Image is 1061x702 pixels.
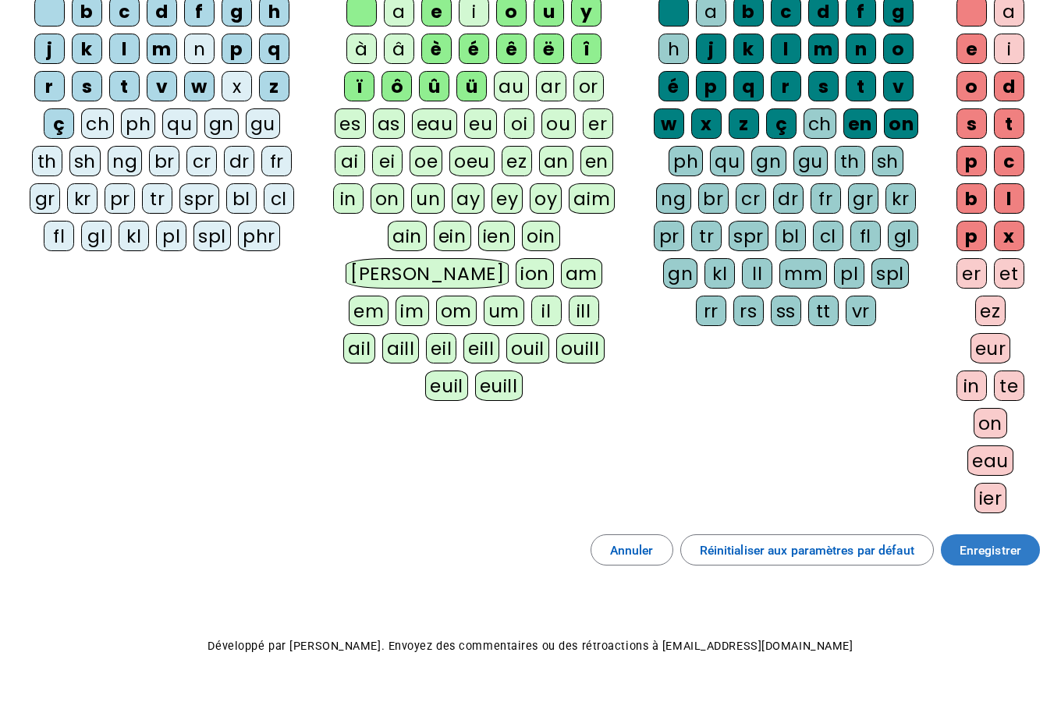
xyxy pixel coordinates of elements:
div: th [835,146,865,176]
div: rr [696,296,726,326]
div: z [729,108,759,139]
div: z [259,71,289,101]
div: m [808,34,839,64]
div: ein [434,221,471,251]
div: gn [751,146,786,176]
div: n [184,34,215,64]
span: Enregistrer [960,540,1021,561]
div: s [808,71,839,101]
div: il [531,296,562,326]
div: è [421,34,452,64]
div: p [956,221,987,251]
div: ai [335,146,365,176]
div: gr [848,183,878,214]
div: cl [264,183,294,214]
div: ez [502,146,532,176]
div: bl [226,183,257,214]
div: ï [344,71,374,101]
div: ç [44,108,74,139]
button: Annuler [591,534,673,565]
div: ê [496,34,527,64]
div: spl [871,258,909,289]
div: th [32,146,62,176]
div: pl [834,258,864,289]
div: aim [569,183,615,214]
div: ng [108,146,142,176]
div: em [349,296,389,326]
div: p [956,146,987,176]
div: eau [967,445,1013,476]
div: ey [491,183,523,214]
div: q [259,34,289,64]
div: n [846,34,876,64]
div: v [147,71,177,101]
div: b [956,183,987,214]
div: ail [343,333,375,363]
div: cr [186,146,217,176]
div: ouill [556,333,605,363]
div: te [994,370,1024,401]
div: h [658,34,689,64]
div: ç [766,108,797,139]
div: on [974,408,1007,438]
div: oin [522,221,560,251]
div: l [771,34,801,64]
div: m [147,34,177,64]
div: gl [888,221,918,251]
div: t [994,108,1024,139]
div: fr [261,146,292,176]
div: ez [975,296,1006,326]
div: cl [813,221,843,251]
div: à [346,34,377,64]
div: eill [463,333,499,363]
div: eur [971,333,1011,363]
div: oeu [449,146,495,176]
div: kl [704,258,735,289]
div: k [733,34,764,64]
div: l [109,34,140,64]
div: bl [775,221,806,251]
div: spr [729,221,768,251]
div: ph [121,108,155,139]
div: ay [452,183,484,214]
div: ier [974,483,1007,513]
div: spr [179,183,219,214]
div: ü [456,71,487,101]
div: im [396,296,428,326]
div: j [34,34,65,64]
div: r [771,71,801,101]
div: p [222,34,252,64]
div: en [843,108,877,139]
div: dr [773,183,804,214]
div: er [956,258,987,289]
div: û [419,71,449,101]
div: rs [733,296,764,326]
div: x [691,108,722,139]
div: euil [425,370,467,401]
div: oi [504,108,534,139]
div: gl [81,221,112,251]
div: sh [872,146,903,176]
div: [PERSON_NAME] [346,258,509,289]
div: kr [67,183,98,214]
div: w [654,108,684,139]
div: gu [246,108,280,139]
div: eau [412,108,458,139]
div: mm [779,258,827,289]
div: oe [410,146,442,176]
div: e [956,34,987,64]
div: gr [30,183,60,214]
div: aill [382,333,419,363]
div: er [583,108,613,139]
div: fl [850,221,881,251]
div: ch [81,108,114,139]
div: en [580,146,613,176]
div: é [658,71,689,101]
button: Enregistrer [941,534,1040,565]
div: sh [69,146,101,176]
div: ch [804,108,836,139]
div: j [696,34,726,64]
div: phr [238,221,280,251]
div: es [335,108,365,139]
div: om [436,296,477,326]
